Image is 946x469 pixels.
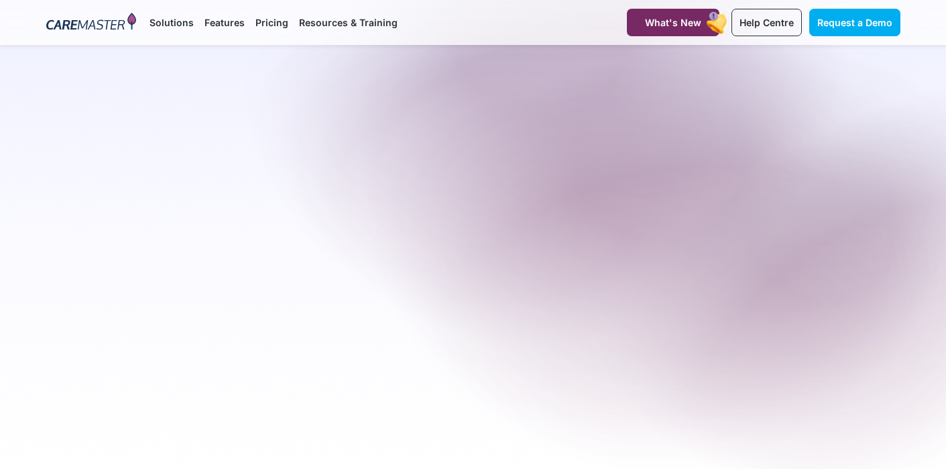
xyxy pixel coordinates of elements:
span: Help Centre [740,17,794,28]
a: What's New [627,9,719,36]
span: What's New [645,17,701,28]
span: Request a Demo [817,17,892,28]
img: CareMaster Logo [46,13,137,33]
a: Request a Demo [809,9,900,36]
a: Help Centre [731,9,802,36]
